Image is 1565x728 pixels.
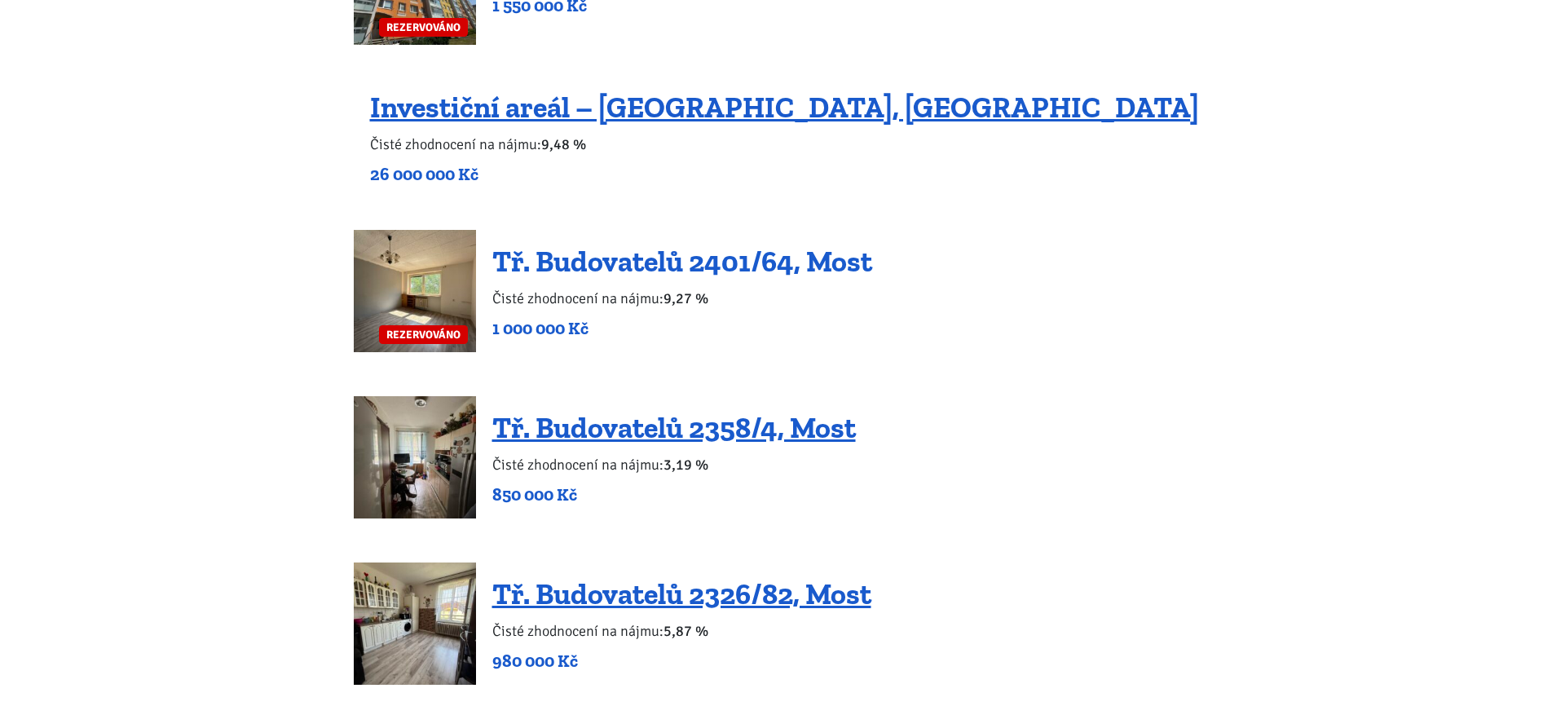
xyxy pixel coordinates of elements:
a: REZERVOVÁNO [354,230,476,352]
b: 9,27 % [663,289,708,307]
b: 3,19 % [663,456,708,474]
a: Tř. Budovatelů 2326/82, Most [492,576,871,611]
p: 1 000 000 Kč [492,317,872,340]
span: REZERVOVÁNO [379,325,468,344]
p: Čisté zhodnocení na nájmu: [492,453,856,476]
p: Čisté zhodnocení na nájmu: [492,620,871,642]
b: 5,87 % [663,622,708,640]
b: 9,48 % [541,135,586,153]
p: Čisté zhodnocení na nájmu: [492,287,872,310]
p: 850 000 Kč [492,483,856,506]
p: Čisté zhodnocení na nájmu: [370,133,1199,156]
a: Tř. Budovatelů 2358/4, Most [492,410,856,445]
span: REZERVOVÁNO [379,18,468,37]
a: Investiční areál – [GEOGRAPHIC_DATA], [GEOGRAPHIC_DATA] [370,90,1199,125]
p: 26 000 000 Kč [370,163,1199,186]
p: 980 000 Kč [492,650,871,673]
a: Tř. Budovatelů 2401/64, Most [492,244,872,279]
